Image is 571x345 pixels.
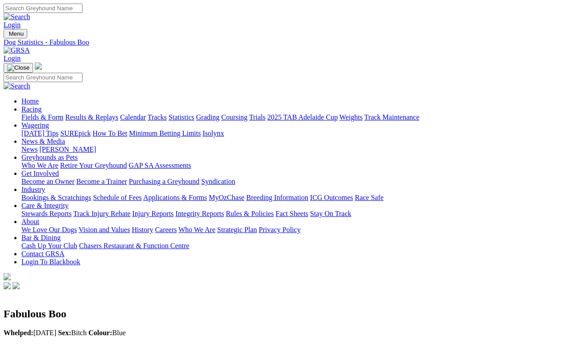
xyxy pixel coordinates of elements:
a: Isolynx [203,129,224,137]
img: Search [4,82,30,90]
span: [DATE] [4,329,56,337]
a: Stay On Track [310,210,351,217]
a: Retire Your Greyhound [60,162,127,169]
a: Coursing [221,113,248,121]
b: Sex: [58,329,71,337]
a: [DATE] Tips [21,129,58,137]
img: logo-grsa-white.png [4,273,11,280]
a: Bar & Dining [21,234,61,241]
a: Cash Up Your Club [21,242,77,249]
a: Privacy Policy [259,226,301,233]
a: Trials [249,113,265,121]
span: Bitch [58,329,87,337]
a: About [21,218,39,225]
a: Applications & Forms [143,194,207,201]
a: Who We Are [178,226,215,233]
a: Wagering [21,121,49,129]
a: We Love Our Dogs [21,226,77,233]
a: Track Injury Rebate [73,210,130,217]
a: SUREpick [60,129,91,137]
a: News & Media [21,137,65,145]
button: Toggle navigation [4,29,27,38]
a: Fields & Form [21,113,63,121]
a: Become a Trainer [76,178,127,185]
div: Wagering [21,129,567,137]
a: Calendar [120,113,146,121]
div: Bar & Dining [21,242,567,250]
a: Who We Are [21,162,58,169]
div: Racing [21,113,567,121]
a: MyOzChase [209,194,244,201]
a: GAP SA Assessments [129,162,191,169]
a: Track Maintenance [364,113,419,121]
a: Care & Integrity [21,202,69,209]
b: Whelped: [4,329,33,337]
a: Chasers Restaurant & Function Centre [79,242,189,249]
img: logo-grsa-white.png [35,62,42,70]
div: Care & Integrity [21,210,567,218]
div: Greyhounds as Pets [21,162,567,170]
img: Search [4,13,30,21]
div: Get Involved [21,178,567,186]
a: Login To Blackbook [21,258,80,266]
img: GRSA [4,46,30,54]
a: Injury Reports [132,210,174,217]
div: Industry [21,194,567,202]
a: [PERSON_NAME] [39,145,96,153]
img: twitter.svg [12,282,20,289]
a: Get Involved [21,170,59,177]
a: Breeding Information [246,194,308,201]
span: Menu [9,30,24,37]
a: Home [21,97,39,105]
button: Toggle navigation [4,63,33,73]
a: Statistics [169,113,194,121]
a: Weights [339,113,363,121]
img: facebook.svg [4,282,11,289]
a: History [132,226,153,233]
div: News & Media [21,145,567,154]
a: Results & Replays [65,113,118,121]
a: Bookings & Scratchings [21,194,91,201]
h2: Fabulous Boo [4,308,567,320]
a: News [21,145,37,153]
a: 2025 TAB Adelaide Cup [267,113,338,121]
a: Login [4,21,21,29]
b: Colour: [88,329,112,337]
a: Rules & Policies [226,210,274,217]
a: Greyhounds as Pets [21,154,78,161]
div: About [21,226,567,234]
a: Careers [155,226,177,233]
a: Vision and Values [79,226,130,233]
input: Search [4,73,83,82]
a: Become an Owner [21,178,74,185]
a: Stewards Reports [21,210,71,217]
a: Tracks [148,113,167,121]
a: Login [4,54,21,62]
a: Strategic Plan [217,226,257,233]
a: How To Bet [93,129,128,137]
a: Purchasing a Greyhound [129,178,199,185]
a: Minimum Betting Limits [129,129,201,137]
a: Integrity Reports [175,210,224,217]
a: ICG Outcomes [310,194,353,201]
input: Search [4,4,83,13]
a: Racing [21,105,41,113]
a: Race Safe [355,194,383,201]
a: Contact GRSA [21,250,64,258]
a: Dog Statistics - Fabulous Boo [4,38,567,46]
a: Industry [21,186,45,193]
a: Syndication [201,178,235,185]
a: Fact Sheets [276,210,308,217]
img: Close [7,64,29,71]
span: Blue [88,329,126,337]
a: Schedule of Fees [93,194,141,201]
a: Grading [196,113,219,121]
